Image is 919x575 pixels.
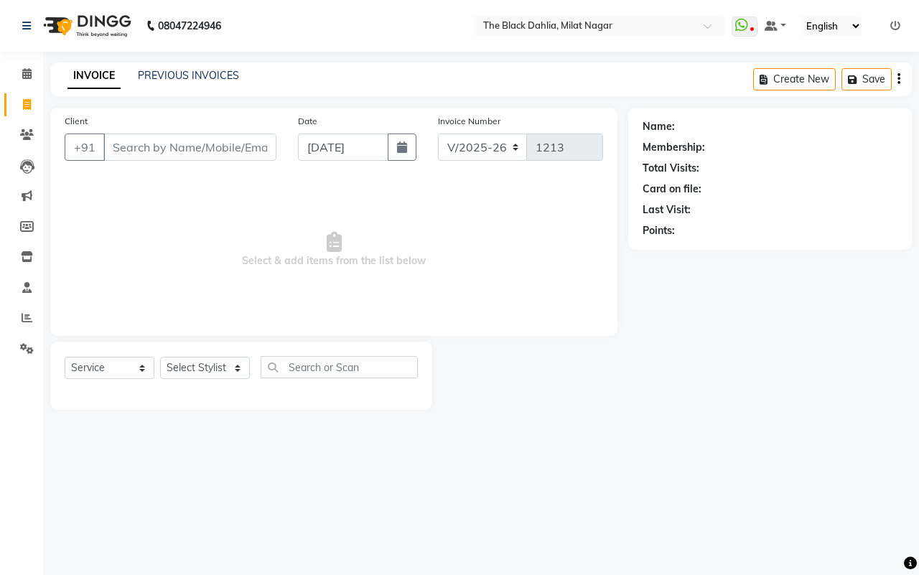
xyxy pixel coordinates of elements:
[753,68,836,90] button: Create New
[643,223,675,238] div: Points:
[65,134,105,161] button: +91
[438,115,500,128] label: Invoice Number
[138,69,239,82] a: PREVIOUS INVOICES
[841,68,892,90] button: Save
[643,182,701,197] div: Card on file:
[643,140,705,155] div: Membership:
[261,356,418,378] input: Search or Scan
[103,134,276,161] input: Search by Name/Mobile/Email/Code
[37,6,135,46] img: logo
[158,6,221,46] b: 08047224946
[298,115,317,128] label: Date
[643,202,691,218] div: Last Visit:
[65,178,603,322] span: Select & add items from the list below
[65,115,88,128] label: Client
[643,119,675,134] div: Name:
[67,63,121,89] a: INVOICE
[643,161,699,176] div: Total Visits:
